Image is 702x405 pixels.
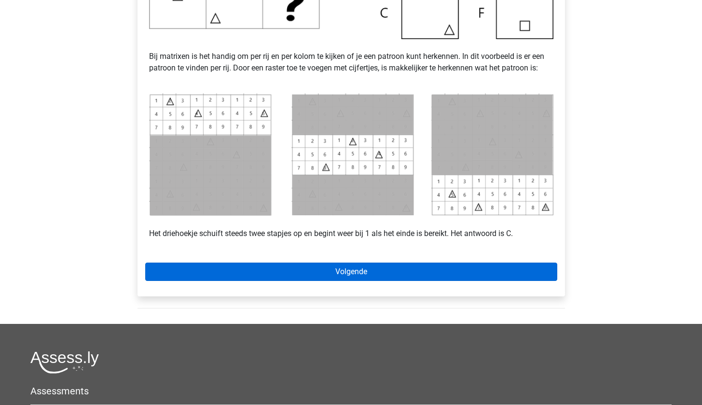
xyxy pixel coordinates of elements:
[30,385,672,397] h5: Assessments
[145,263,557,281] a: Volgende
[149,39,553,85] p: Bij matrixen is het handig om per rij en per kolom te kijken of je een patroon kunt herkennen. In...
[149,216,553,239] p: Het driehoekje schuift steeds twee stapjes op en begint weer bij 1 als het einde is bereikt. Het ...
[30,351,99,374] img: Assessly logo
[149,93,553,216] img: Voorbeeld2_1.png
